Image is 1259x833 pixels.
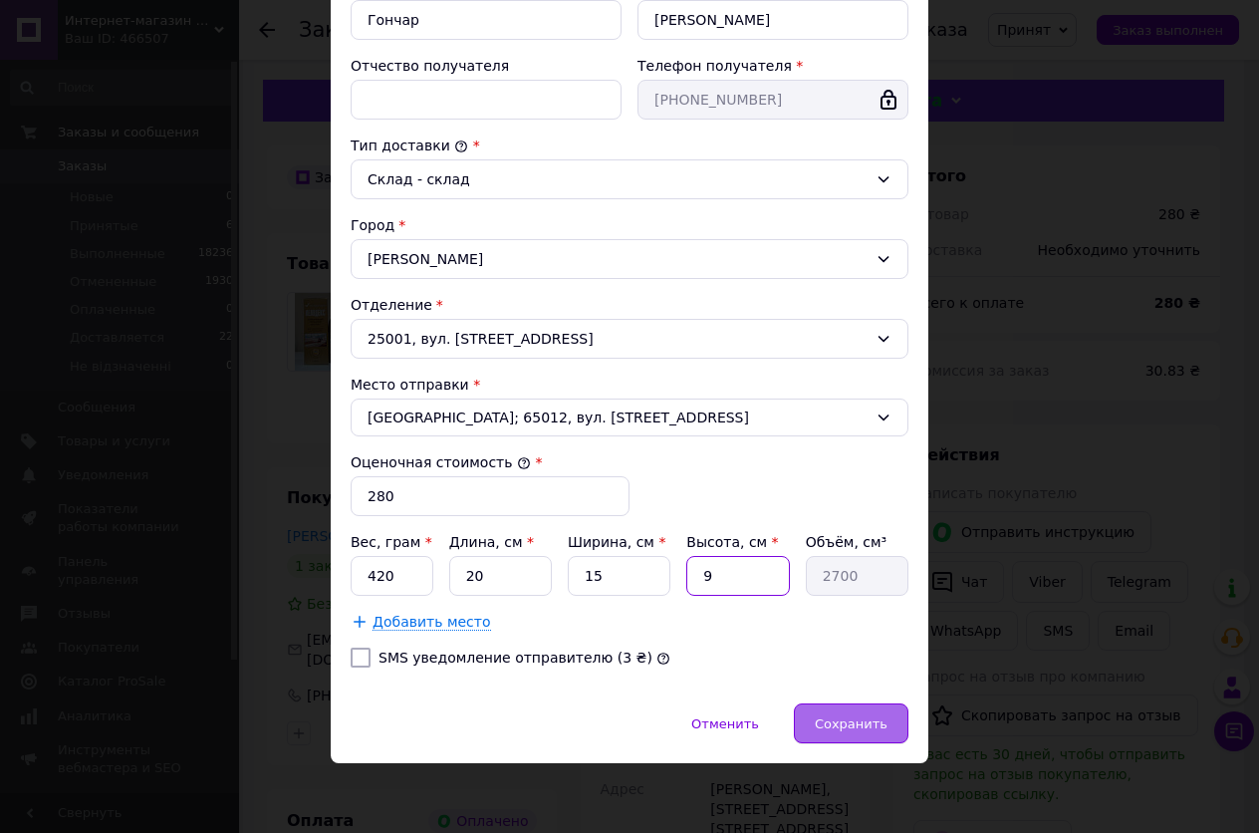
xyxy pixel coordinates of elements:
div: Склад - склад [368,168,868,190]
label: Ширина, см [568,534,665,550]
div: Тип доставки [351,136,908,155]
div: [PERSON_NAME] [351,239,908,279]
div: Объём, см³ [806,532,908,552]
label: SMS уведомление отправителю (3 ₴) [378,650,652,666]
label: Высота, см [686,534,778,550]
label: Оценочная стоимость [351,454,531,470]
label: Отчество получателя [351,58,509,74]
span: Добавить место [373,614,491,631]
label: Телефон получателя [637,58,792,74]
span: Сохранить [815,716,887,731]
label: Вес, грам [351,534,432,550]
span: Отменить [691,716,759,731]
div: Место отправки [351,375,908,395]
span: [GEOGRAPHIC_DATA]; 65012, вул. [STREET_ADDRESS] [368,408,868,427]
div: 25001, вул. [STREET_ADDRESS] [351,319,908,359]
label: Длина, см [449,534,534,550]
input: +380 [637,80,908,120]
div: Город [351,215,908,235]
div: Отделение [351,295,908,315]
